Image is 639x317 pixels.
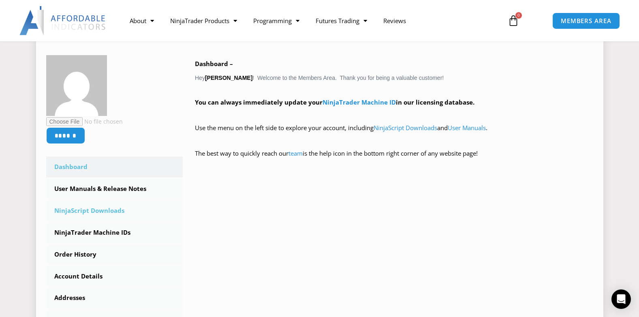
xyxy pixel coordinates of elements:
[496,9,531,32] a: 0
[46,244,183,265] a: Order History
[195,60,233,68] b: Dashboard –
[46,287,183,308] a: Addresses
[552,13,620,29] a: MEMBERS AREA
[308,11,375,30] a: Futures Trading
[611,289,631,309] div: Open Intercom Messenger
[162,11,245,30] a: NinjaTrader Products
[46,222,183,243] a: NinjaTrader Machine IDs
[448,124,486,132] a: User Manuals
[195,58,593,171] div: Hey ! Welcome to the Members Area. Thank you for being a valuable customer!
[375,11,414,30] a: Reviews
[46,156,183,178] a: Dashboard
[46,178,183,199] a: User Manuals & Release Notes
[46,266,183,287] a: Account Details
[195,98,474,106] strong: You can always immediately update your in our licensing database.
[515,12,522,19] span: 0
[205,75,252,81] strong: [PERSON_NAME]
[122,11,162,30] a: About
[323,98,396,106] a: NinjaTrader Machine ID
[374,124,437,132] a: NinjaScript Downloads
[46,200,183,221] a: NinjaScript Downloads
[289,149,303,157] a: team
[195,148,593,171] p: The best way to quickly reach our is the help icon in the bottom right corner of any website page!
[19,6,107,35] img: LogoAI | Affordable Indicators – NinjaTrader
[561,18,611,24] span: MEMBERS AREA
[245,11,308,30] a: Programming
[46,55,107,116] img: 6168d0e0770a2e988dc3cf9b3c4696bcb4dcf7cc392695232509390be6a2d155
[195,122,593,145] p: Use the menu on the left side to explore your account, including and .
[122,11,499,30] nav: Menu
